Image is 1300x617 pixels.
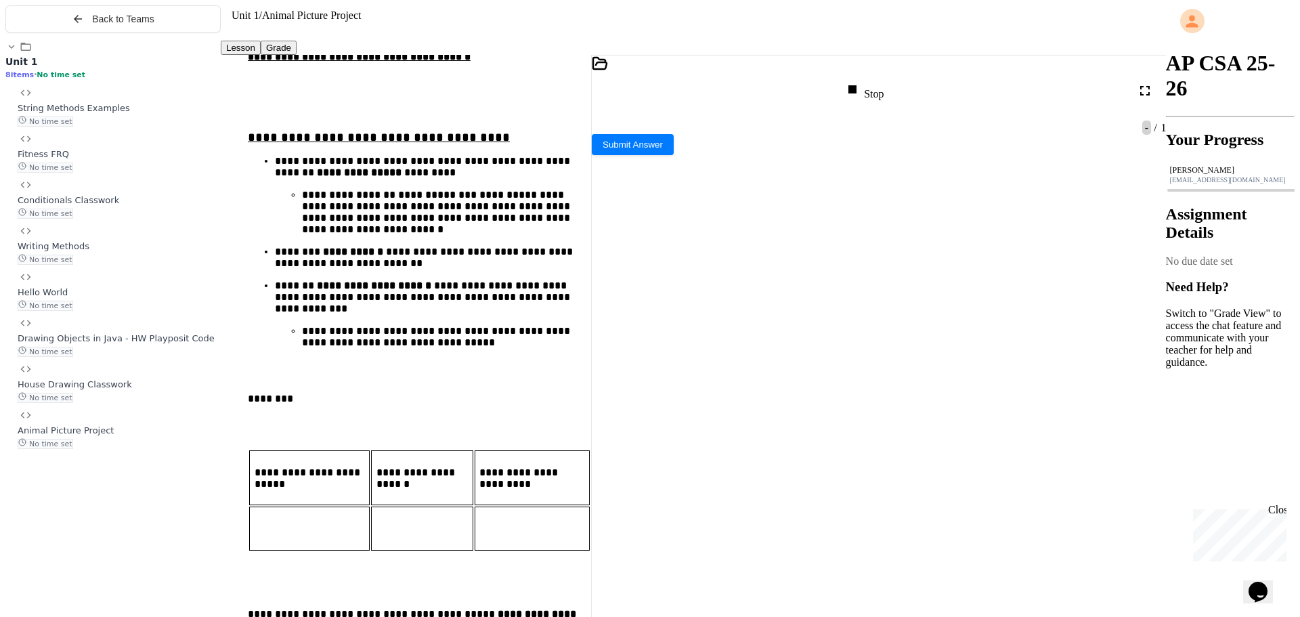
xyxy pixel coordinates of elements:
button: Back to Teams [5,5,221,33]
span: Hello World [18,287,68,297]
span: String Methods Examples [18,103,130,113]
iframe: chat widget [1243,563,1286,603]
div: No due date set [1166,255,1295,268]
span: No time set [18,116,73,127]
div: Chat with us now!Close [5,5,93,86]
button: Grade [261,41,297,55]
h2: Assignment Details [1166,205,1295,242]
span: Animal Picture Project [262,9,362,21]
span: 1 [1158,122,1167,133]
span: Conditionals Classwork [18,195,119,205]
span: - [1142,121,1151,135]
span: 8 items [5,70,34,79]
div: Stop [844,81,884,100]
div: My Account [1166,5,1295,37]
h3: Need Help? [1166,280,1295,295]
p: Switch to "Grade View" to access the chat feature and communicate with your teacher for help and ... [1166,307,1295,368]
span: No time set [37,70,85,79]
span: • [34,70,37,79]
span: House Drawing Classwork [18,379,132,389]
span: Animal Picture Project [18,425,114,435]
h1: AP CSA 25-26 [1166,51,1295,101]
button: Lesson [221,41,261,55]
h2: Your Progress [1166,131,1295,149]
span: No time set [18,347,73,357]
span: Unit 1 [232,9,259,21]
span: / [1154,122,1156,133]
iframe: chat widget [1188,504,1286,561]
span: Fitness FRQ [18,149,69,159]
span: Back to Teams [92,14,154,24]
span: / [259,9,261,21]
span: No time set [18,393,73,403]
span: No time set [18,209,73,219]
span: No time set [18,255,73,265]
div: [EMAIL_ADDRESS][DOMAIN_NAME] [1170,176,1291,184]
button: Submit Answer [592,134,674,155]
span: Unit 1 [5,56,37,67]
span: Drawing Objects in Java - HW Playposit Code [18,333,215,343]
span: Submit Answer [603,140,663,150]
span: No time set [18,163,73,173]
span: No time set [18,301,73,311]
div: [PERSON_NAME] [1170,165,1291,175]
span: Writing Methods [18,241,89,251]
span: No time set [18,439,73,449]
